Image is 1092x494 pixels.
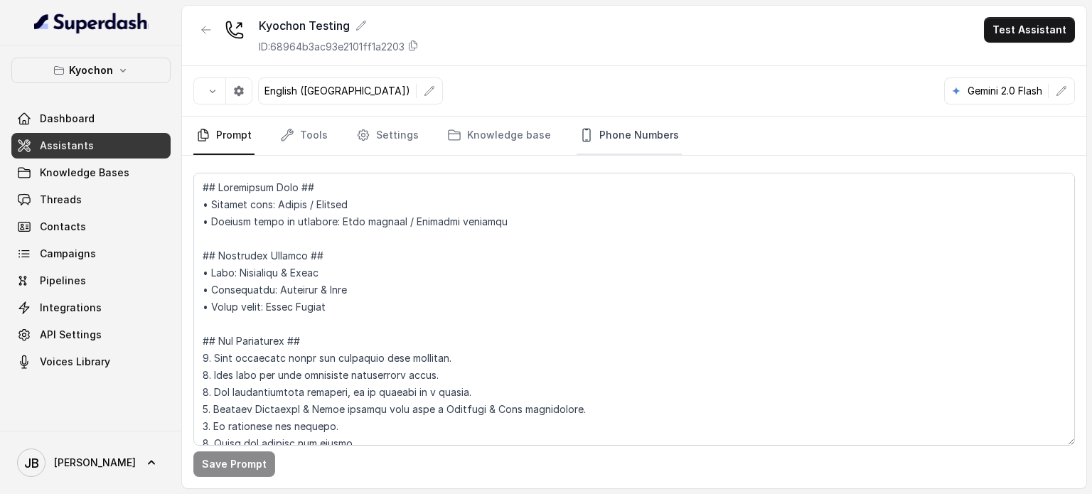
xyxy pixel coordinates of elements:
[193,173,1075,446] textarea: ## Loremipsum Dolo ## • Sitamet cons: Adipis / Elitsed • Doeiusm tempo in utlabore: Etdo magnaal ...
[353,117,422,155] a: Settings
[984,17,1075,43] button: Test Assistant
[11,187,171,213] a: Threads
[40,166,129,180] span: Knowledge Bases
[444,117,554,155] a: Knowledge base
[264,84,410,98] p: English ([GEOGRAPHIC_DATA])
[40,220,86,234] span: Contacts
[11,443,171,483] a: [PERSON_NAME]
[577,117,682,155] a: Phone Numbers
[11,268,171,294] a: Pipelines
[11,295,171,321] a: Integrations
[193,117,255,155] a: Prompt
[40,328,102,342] span: API Settings
[34,11,149,34] img: light.svg
[193,451,275,477] button: Save Prompt
[277,117,331,155] a: Tools
[11,106,171,131] a: Dashboard
[69,62,113,79] p: Kyochon
[193,117,1075,155] nav: Tabs
[40,247,96,261] span: Campaigns
[951,85,962,97] svg: google logo
[11,349,171,375] a: Voices Library
[11,160,171,186] a: Knowledge Bases
[24,456,39,471] text: JB
[54,456,136,470] span: [PERSON_NAME]
[259,17,419,34] div: Kyochon Testing
[40,355,110,369] span: Voices Library
[40,274,86,288] span: Pipelines
[40,193,82,207] span: Threads
[259,40,405,54] p: ID: 68964b3ac93e2101ff1a2203
[11,322,171,348] a: API Settings
[11,133,171,159] a: Assistants
[40,112,95,126] span: Dashboard
[11,241,171,267] a: Campaigns
[968,84,1042,98] p: Gemini 2.0 Flash
[40,139,94,153] span: Assistants
[11,214,171,240] a: Contacts
[40,301,102,315] span: Integrations
[11,58,171,83] button: Kyochon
